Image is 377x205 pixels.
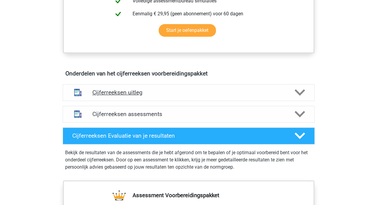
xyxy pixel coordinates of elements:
h4: Cijferreeksen Evaluatie van je resultaten [72,132,285,139]
a: Start je oefenpakket [159,24,216,37]
h4: Cijferreeksen uitleg [92,89,285,96]
h4: Onderdelen van het cijferreeksen voorbereidingspakket [65,70,312,77]
a: Cijferreeksen Evaluatie van je resultaten [60,127,317,144]
a: assessments Cijferreeksen assessments [60,106,317,123]
img: cijferreeksen assessments [70,106,85,122]
a: uitleg Cijferreeksen uitleg [60,84,317,101]
img: cijferreeksen uitleg [70,85,85,100]
p: Bekijk de resultaten van de assessments die je hebt afgerond om te bepalen of je optimaal voorber... [65,149,312,171]
h4: Cijferreeksen assessments [92,111,285,118]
